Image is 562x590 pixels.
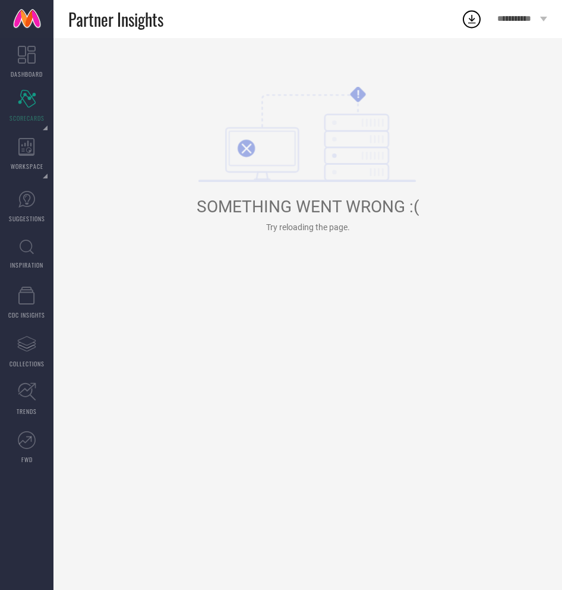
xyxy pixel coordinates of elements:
span: WORKSPACE [11,162,43,171]
span: SUGGESTIONS [9,214,45,223]
tspan: ! [358,88,361,101]
span: TRENDS [17,407,37,416]
span: SOMETHING WENT WRONG :( [197,197,419,216]
span: Partner Insights [68,7,163,32]
div: Open download list [461,8,482,30]
span: CDC INSIGHTS [8,310,45,319]
span: SCORECARDS [10,114,45,123]
span: DASHBOARD [11,70,43,79]
span: COLLECTIONS [10,359,45,368]
span: INSPIRATION [10,261,43,269]
span: Try reloading the page. [266,222,350,232]
span: FWD [21,455,33,464]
